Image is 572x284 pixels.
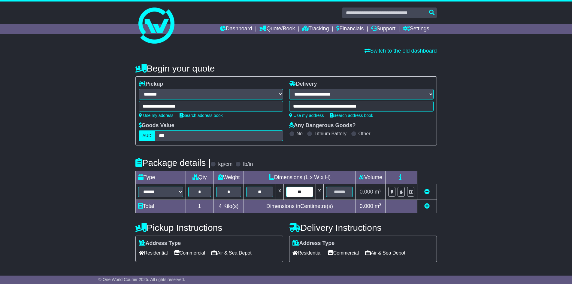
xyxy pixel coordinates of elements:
[292,248,322,258] span: Residential
[186,200,213,213] td: 1
[371,24,395,34] a: Support
[135,171,186,184] td: Type
[289,122,356,129] label: Any Dangerous Goods?
[135,63,437,73] h4: Begin your quote
[139,248,168,258] span: Residential
[360,189,373,195] span: 0.000
[139,113,174,118] a: Use my address
[139,81,163,87] label: Pickup
[213,171,244,184] td: Weight
[276,184,284,200] td: x
[356,171,386,184] td: Volume
[139,122,174,129] label: Goods Value
[220,24,252,34] a: Dashboard
[289,223,437,233] h4: Delivery Instructions
[375,203,382,209] span: m
[219,203,222,209] span: 4
[244,171,356,184] td: Dimensions (L x W x H)
[403,24,429,34] a: Settings
[259,24,295,34] a: Quote/Book
[424,189,430,195] a: Remove this item
[98,277,185,282] span: © One World Courier 2025. All rights reserved.
[359,131,371,136] label: Other
[243,161,253,168] label: lb/in
[360,203,373,209] span: 0.000
[292,240,335,247] label: Address Type
[180,113,223,118] a: Search address book
[375,189,382,195] span: m
[302,24,329,34] a: Tracking
[135,158,211,168] h4: Package details |
[174,248,205,258] span: Commercial
[336,24,364,34] a: Financials
[365,48,437,54] a: Switch to the old dashboard
[186,171,213,184] td: Qty
[379,188,382,192] sup: 3
[289,81,317,87] label: Delivery
[139,240,181,247] label: Address Type
[330,113,373,118] a: Search address book
[424,203,430,209] a: Add new item
[135,223,283,233] h4: Pickup Instructions
[365,248,405,258] span: Air & Sea Depot
[211,248,252,258] span: Air & Sea Depot
[213,200,244,213] td: Kilo(s)
[135,200,186,213] td: Total
[289,113,324,118] a: Use my address
[244,200,356,213] td: Dimensions in Centimetre(s)
[218,161,232,168] label: kg/cm
[316,184,323,200] td: x
[379,202,382,207] sup: 3
[139,130,156,141] label: AUD
[314,131,347,136] label: Lithium Battery
[328,248,359,258] span: Commercial
[297,131,303,136] label: No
